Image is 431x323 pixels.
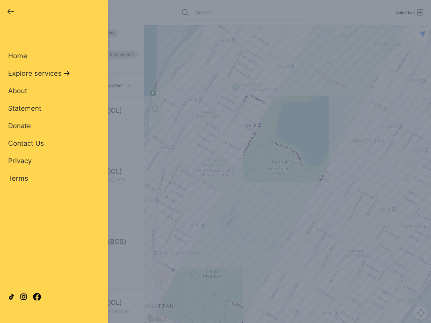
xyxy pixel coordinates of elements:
[8,51,27,61] a: Home
[8,104,41,113] a: Statement
[8,174,28,182] span: Terms
[8,139,44,148] a: Contact Us
[8,139,44,147] span: Contact Us
[8,87,27,95] span: About
[8,157,32,165] span: Privacy
[8,122,31,130] span: Donate
[8,174,28,183] a: Terms
[8,69,62,78] span: Explore services
[8,69,71,78] button: Explore services
[8,86,27,96] a: About
[8,121,31,131] a: Donate
[8,52,27,60] span: Home
[8,156,32,166] a: Privacy
[8,104,41,112] span: Statement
